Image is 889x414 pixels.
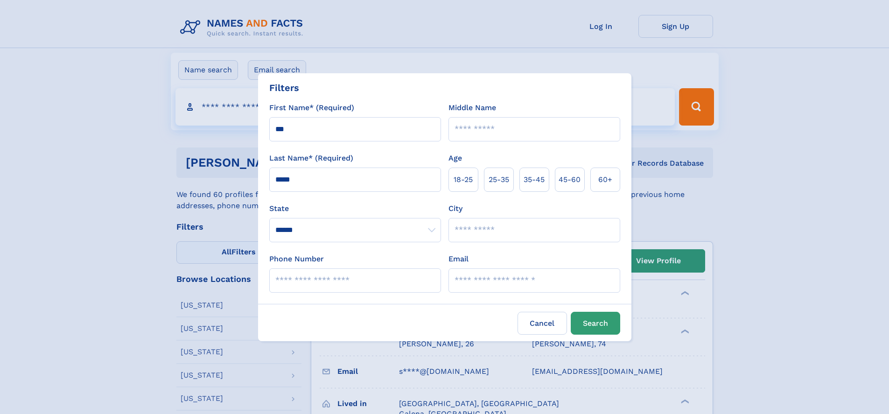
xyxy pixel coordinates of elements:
[448,102,496,113] label: Middle Name
[269,203,441,214] label: State
[518,312,567,335] label: Cancel
[448,153,462,164] label: Age
[454,174,473,185] span: 18‑25
[269,81,299,95] div: Filters
[489,174,509,185] span: 25‑35
[571,312,620,335] button: Search
[598,174,612,185] span: 60+
[448,253,469,265] label: Email
[269,102,354,113] label: First Name* (Required)
[269,253,324,265] label: Phone Number
[559,174,581,185] span: 45‑60
[448,203,462,214] label: City
[269,153,353,164] label: Last Name* (Required)
[524,174,545,185] span: 35‑45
